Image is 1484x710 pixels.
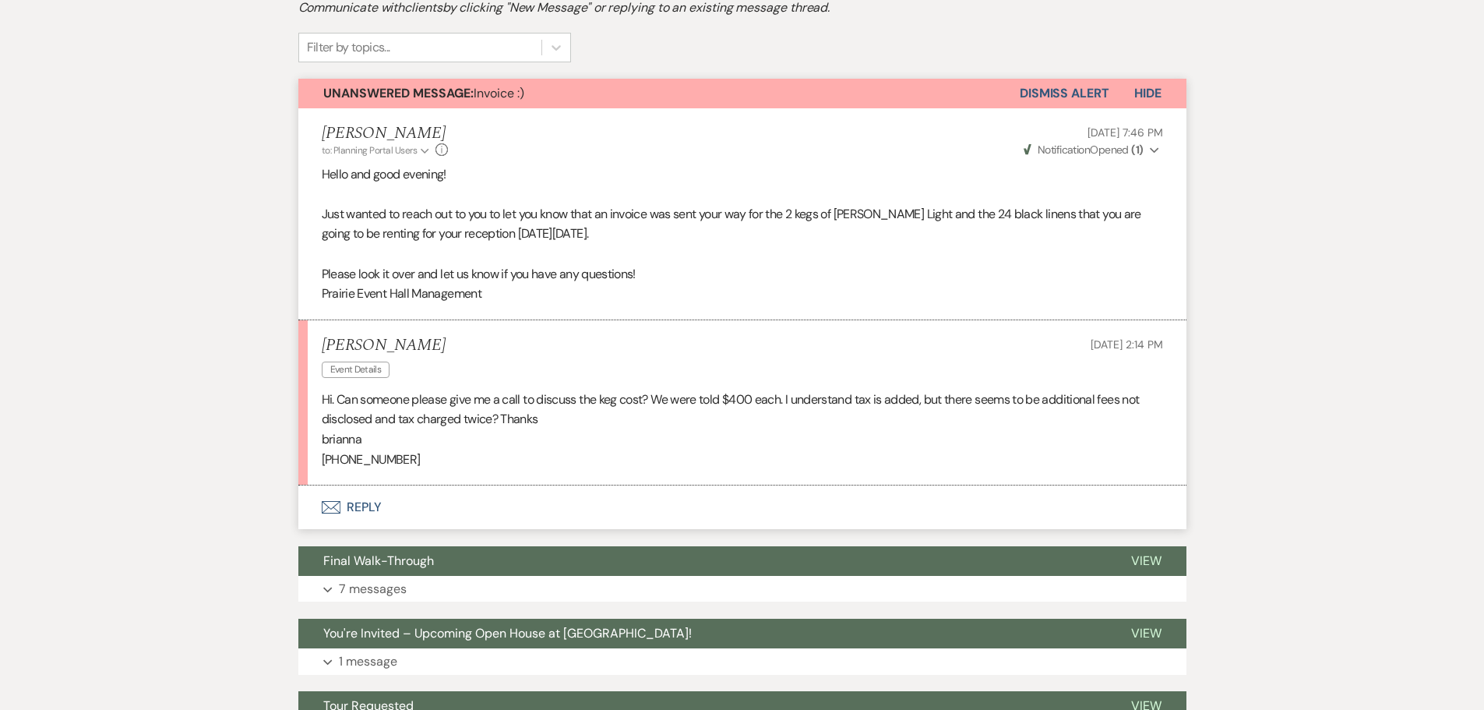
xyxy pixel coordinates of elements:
[1087,125,1162,140] span: [DATE] 7:46 PM
[322,124,449,143] h5: [PERSON_NAME]
[1091,337,1162,351] span: [DATE] 2:14 PM
[339,652,397,672] p: 1 message
[298,79,1020,108] button: Unanswered Message:Invoice :)
[1131,143,1143,157] strong: ( 1 )
[322,362,390,378] span: Event Details
[1038,143,1090,157] span: Notification
[322,164,1163,185] p: Hello and good evening!
[322,143,432,157] button: to: Planning Portal Users
[298,619,1106,648] button: You're Invited – Upcoming Open House at [GEOGRAPHIC_DATA]!
[322,390,1163,429] p: Hi. Can someone please give me a call to discuss the keg cost? We were told $400 each. I understa...
[323,553,434,569] span: Final Walk-Through
[1109,79,1186,108] button: Hide
[322,204,1163,244] p: Just wanted to reach out to you to let you know that an invoice was sent your way for the 2 kegs ...
[322,429,1163,450] p: brianna
[1106,619,1186,648] button: View
[298,648,1186,675] button: 1 message
[322,264,1163,284] p: Please look it over and let us know if you have any questions!
[323,85,474,101] strong: Unanswered Message:
[1106,546,1186,576] button: View
[322,450,1163,470] p: [PHONE_NUMBER]
[322,144,418,157] span: to: Planning Portal Users
[322,336,446,355] h5: [PERSON_NAME]
[323,85,524,101] span: Invoice :)
[322,284,1163,304] p: Prairie Event Hall Management
[1131,553,1161,569] span: View
[298,576,1186,602] button: 7 messages
[1131,625,1161,641] span: View
[339,579,407,599] p: 7 messages
[323,625,692,641] span: You're Invited – Upcoming Open House at [GEOGRAPHIC_DATA]!
[307,38,390,57] div: Filter by topics...
[1024,143,1144,157] span: Opened
[298,546,1106,576] button: Final Walk-Through
[1021,142,1163,158] button: NotificationOpened (1)
[1134,85,1161,101] span: Hide
[298,486,1186,529] button: Reply
[1020,79,1109,108] button: Dismiss Alert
